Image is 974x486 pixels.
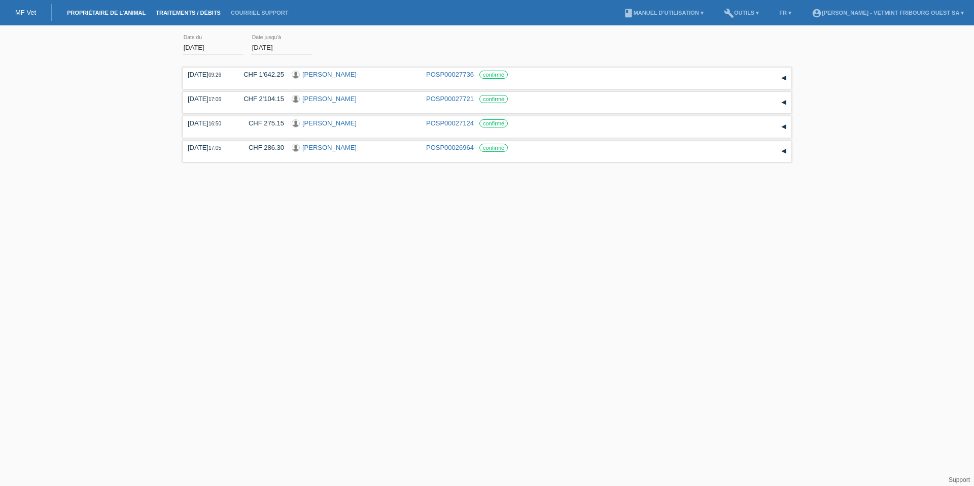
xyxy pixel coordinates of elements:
[208,72,221,78] span: 09:26
[776,71,791,86] div: étendre/coller
[302,119,357,127] a: [PERSON_NAME]
[15,9,36,16] a: MF Vet
[236,71,284,78] div: CHF 1'642.25
[188,71,228,78] div: [DATE]
[618,10,709,16] a: bookManuel d’utilisation ▾
[426,144,474,151] a: POSP00026964
[807,10,969,16] a: account_circle[PERSON_NAME] - Vetmint Fribourg Ouest SA ▾
[302,71,357,78] a: [PERSON_NAME]
[62,10,151,16] a: Propriétaire de l’animal
[302,95,357,103] a: [PERSON_NAME]
[236,119,284,127] div: CHF 275.15
[776,95,791,110] div: étendre/coller
[208,96,221,102] span: 17:06
[812,8,822,18] i: account_circle
[236,144,284,151] div: CHF 286.30
[776,119,791,135] div: étendre/coller
[776,144,791,159] div: étendre/coller
[236,95,284,103] div: CHF 2'104.15
[188,144,228,151] div: [DATE]
[208,145,221,151] span: 17:05
[949,476,970,483] a: Support
[208,121,221,126] span: 16:50
[426,95,474,103] a: POSP00027721
[188,95,228,103] div: [DATE]
[226,10,293,16] a: Courriel Support
[151,10,226,16] a: Traitements / débits
[426,71,474,78] a: POSP00027736
[426,119,474,127] a: POSP00027124
[623,8,634,18] i: book
[724,8,734,18] i: build
[188,119,228,127] div: [DATE]
[479,144,508,152] label: confirmé
[774,10,796,16] a: FR ▾
[479,95,508,103] label: confirmé
[479,119,508,127] label: confirmé
[302,144,357,151] a: [PERSON_NAME]
[719,10,764,16] a: buildOutils ▾
[479,71,508,79] label: confirmé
